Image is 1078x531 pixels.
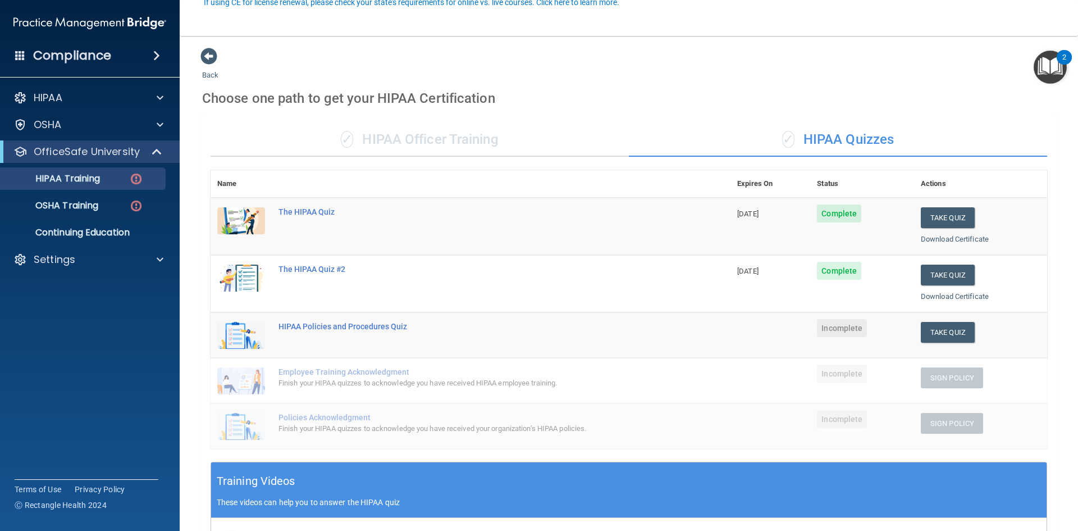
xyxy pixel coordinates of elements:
span: Incomplete [817,319,867,337]
span: Incomplete [817,365,867,383]
a: HIPAA [13,91,163,105]
a: OfficeSafe University [13,145,163,158]
div: The HIPAA Quiz #2 [278,265,674,274]
button: Sign Policy [921,367,983,388]
a: OSHA [13,118,163,131]
th: Actions [914,170,1047,198]
a: Back [202,57,218,79]
th: Status [810,170,914,198]
div: 2 [1062,57,1066,72]
img: danger-circle.6113f641.png [129,199,143,213]
span: [DATE] [737,210,759,218]
p: Settings [34,253,75,266]
p: HIPAA [34,91,62,105]
span: Complete [817,205,861,223]
span: Ⓒ Rectangle Health 2024 [15,500,107,511]
h4: Compliance [33,48,111,63]
p: OSHA [34,118,62,131]
button: Take Quiz [921,322,975,343]
img: danger-circle.6113f641.png [129,172,143,186]
div: Policies Acknowledgment [278,413,674,422]
iframe: Drift Widget Chat Controller [1022,453,1065,496]
div: Finish your HIPAA quizzes to acknowledge you have received your organization’s HIPAA policies. [278,422,674,435]
img: PMB logo [13,12,166,34]
th: Expires On [730,170,810,198]
a: Terms of Use [15,484,61,495]
button: Take Quiz [921,207,975,228]
span: ✓ [782,131,794,148]
span: [DATE] [737,267,759,275]
span: Incomplete [817,410,867,428]
p: OSHA Training [7,200,98,211]
p: Continuing Education [7,227,161,238]
th: Name [211,170,272,198]
p: HIPAA Training [7,173,100,184]
a: Settings [13,253,163,266]
p: OfficeSafe University [34,145,140,158]
button: Sign Policy [921,413,983,434]
a: Download Certificate [921,292,989,301]
button: Open Resource Center, 2 new notifications [1034,51,1067,84]
div: Finish your HIPAA quizzes to acknowledge you have received HIPAA employee training. [278,376,674,390]
h5: Training Videos [217,471,295,491]
a: Privacy Policy [75,484,125,495]
span: Complete [817,262,861,280]
button: Take Quiz [921,265,975,285]
a: Download Certificate [921,235,989,243]
div: Choose one path to get your HIPAA Certification [202,82,1056,115]
div: HIPAA Policies and Procedures Quiz [278,322,674,331]
div: HIPAA Officer Training [211,123,629,157]
span: ✓ [341,131,353,148]
div: The HIPAA Quiz [278,207,674,216]
div: HIPAA Quizzes [629,123,1047,157]
div: Employee Training Acknowledgment [278,367,674,376]
p: These videos can help you to answer the HIPAA quiz [217,498,1041,507]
